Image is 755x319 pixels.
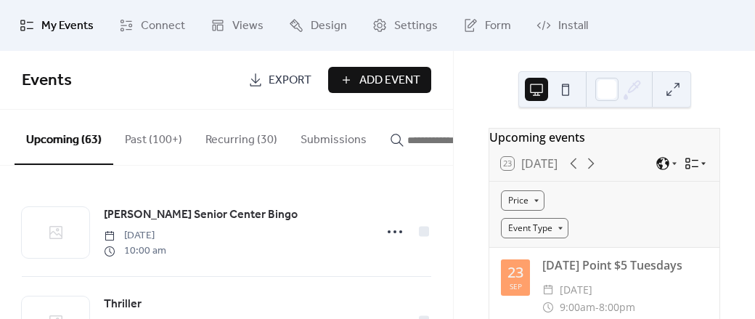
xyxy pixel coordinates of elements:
span: 8:00pm [599,299,635,316]
a: Thriller [104,295,142,314]
div: ​ [542,281,554,299]
span: Views [232,17,264,35]
span: Design [311,17,347,35]
span: Export [269,72,311,89]
a: [PERSON_NAME] Senior Center Bingo [104,206,298,225]
span: 9:00am [560,299,595,316]
span: Add Event [359,72,420,89]
span: Events [22,65,72,97]
div: Upcoming events [489,129,719,146]
div: 23 [507,265,523,280]
button: Upcoming (63) [15,110,113,165]
span: [DATE] [104,228,166,243]
div: ​ [542,299,554,316]
a: Settings [362,6,449,45]
a: Views [200,6,274,45]
a: My Events [9,6,105,45]
button: Add Event [328,67,431,93]
span: Thriller [104,296,142,313]
span: Form [485,17,511,35]
a: Install [526,6,599,45]
span: Install [558,17,588,35]
a: Connect [108,6,196,45]
div: Sep [510,283,522,290]
button: Recurring (30) [194,110,289,163]
span: 10:00 am [104,243,166,259]
a: Form [452,6,522,45]
span: Connect [141,17,185,35]
a: Design [278,6,358,45]
a: [DATE] Point $5 Tuesdays [542,257,682,273]
a: Export [237,67,322,93]
span: Settings [394,17,438,35]
button: Past (100+) [113,110,194,163]
span: My Events [41,17,94,35]
span: - [595,299,599,316]
button: Submissions [289,110,378,163]
span: [DATE] [560,281,592,299]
